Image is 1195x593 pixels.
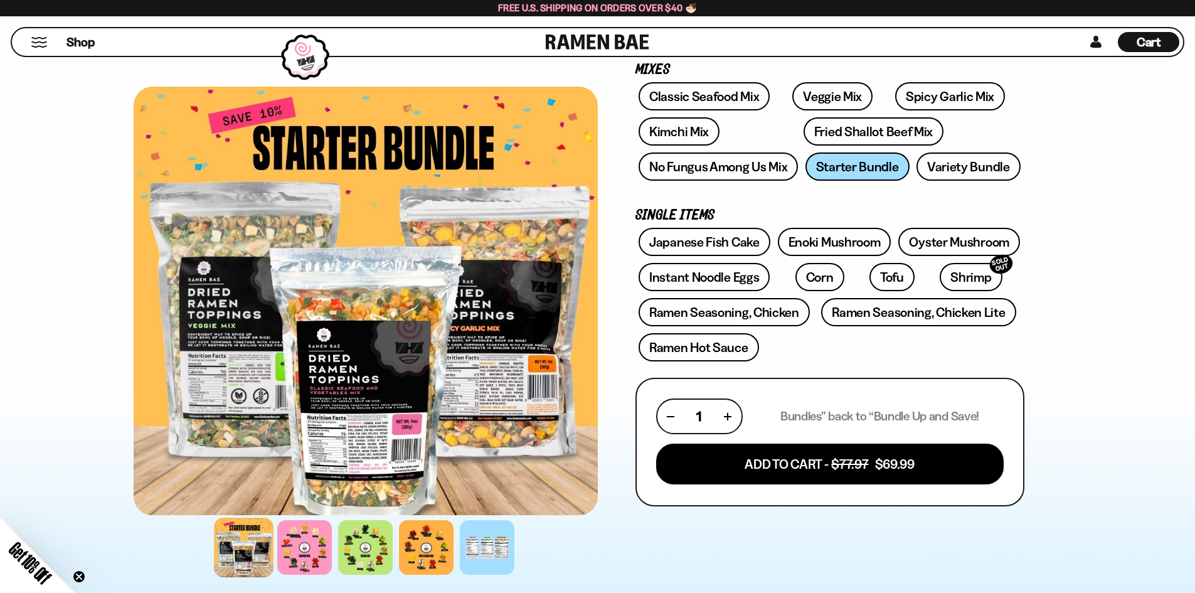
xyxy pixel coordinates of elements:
button: Mobile Menu Trigger [31,37,48,48]
a: Classic Seafood Mix [639,82,770,110]
a: Shop [66,32,95,52]
p: Single Items [635,210,1024,222]
a: Tofu [869,263,915,291]
a: Ramen Seasoning, Chicken Lite [821,298,1016,326]
a: Instant Noodle Eggs [639,263,770,291]
a: Spicy Garlic Mix [895,82,1005,110]
a: Fried Shallot Beef Mix [804,117,943,146]
span: Shop [66,34,95,51]
div: Cart [1118,28,1179,56]
span: Get 10% Off [6,538,55,587]
a: Ramen Seasoning, Chicken [639,298,810,326]
button: Close teaser [73,570,85,583]
span: 1 [696,409,701,424]
a: Japanese Fish Cake [639,228,770,256]
div: SOLD OUT [987,252,1015,277]
a: Enoki Mushroom [778,228,891,256]
a: ShrimpSOLD OUT [940,263,1002,291]
a: Kimchi Mix [639,117,720,146]
a: Veggie Mix [792,82,873,110]
span: Free U.S. Shipping on Orders over $40 🍜 [498,2,697,14]
a: No Fungus Among Us Mix [639,152,798,181]
a: Oyster Mushroom [898,228,1020,256]
p: Mixes [635,64,1024,76]
a: Variety Bundle [916,152,1021,181]
span: Cart [1137,35,1161,50]
p: Bundles” back to “Bundle Up and Save! [780,409,979,424]
a: Ramen Hot Sauce [639,333,759,361]
a: Corn [795,263,844,291]
button: Add To Cart - $77.97 $69.99 [656,444,1004,484]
